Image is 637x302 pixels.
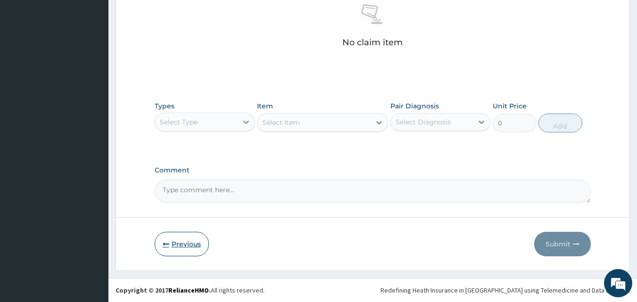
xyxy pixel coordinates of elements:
[390,101,439,111] label: Pair Diagnosis
[396,117,451,127] div: Select Diagnosis
[493,101,527,111] label: Unit Price
[55,91,130,186] span: We're online!
[49,53,158,65] div: Chat with us now
[155,232,209,256] button: Previous
[5,202,180,235] textarea: Type your message and hit 'Enter'
[534,232,591,256] button: Submit
[155,166,591,174] label: Comment
[155,102,174,110] label: Types
[116,286,211,294] strong: Copyright © 2017 .
[538,114,582,132] button: Add
[160,117,198,127] div: Select Type
[108,278,637,302] footer: All rights reserved.
[168,286,209,294] a: RelianceHMO
[155,5,177,27] div: Minimize live chat window
[381,286,630,295] div: Redefining Heath Insurance in [GEOGRAPHIC_DATA] using Telemedicine and Data Science!
[257,101,273,111] label: Item
[17,47,38,71] img: d_794563401_company_1708531726252_794563401
[342,38,403,47] p: No claim item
